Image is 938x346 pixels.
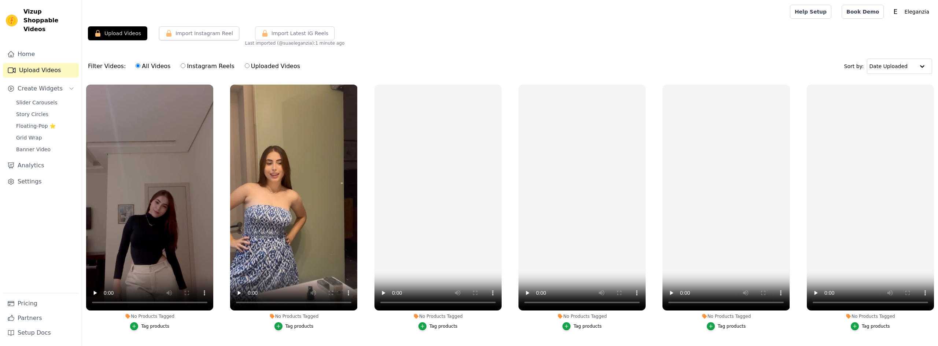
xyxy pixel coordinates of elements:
div: No Products Tagged [662,313,790,319]
a: Upload Videos [3,63,79,78]
div: Tag products [141,323,169,329]
span: Story Circles [16,111,48,118]
button: Tag products [130,322,169,330]
a: Settings [3,174,79,189]
div: No Products Tagged [374,313,502,319]
a: Pricing [3,296,79,311]
div: Tag products [429,323,458,329]
button: Tag products [851,322,890,330]
button: Import Latest IG Reels [255,26,335,40]
span: Slider Carousels [16,99,58,106]
div: Tag products [285,323,314,329]
text: E [894,8,898,15]
button: Import Instagram Reel [159,26,239,40]
a: Partners [3,311,79,325]
button: E Eleganzia [890,5,932,18]
div: Tag products [862,323,890,329]
label: All Videos [135,62,171,71]
a: Story Circles [12,109,79,119]
span: Grid Wrap [16,134,42,141]
div: No Products Tagged [86,313,213,319]
a: Home [3,47,79,62]
span: Banner Video [16,146,51,153]
label: Instagram Reels [180,62,234,71]
div: No Products Tagged [230,313,357,319]
a: Help Setup [790,5,831,19]
a: Slider Carousels [12,97,79,108]
button: Tag products [707,322,746,330]
span: Last imported (@ suaeleganzia ): 1 minute ago [245,40,344,46]
a: Analytics [3,158,79,173]
div: Sort by: [844,59,933,74]
input: Instagram Reels [181,63,185,68]
button: Upload Videos [88,26,147,40]
button: Tag products [418,322,458,330]
a: Setup Docs [3,325,79,340]
label: Uploaded Videos [244,62,300,71]
input: All Videos [136,63,140,68]
span: Create Widgets [18,84,63,93]
div: Filter Videos: [88,58,304,75]
div: Tag products [573,323,602,329]
a: Book Demo [842,5,884,19]
div: No Products Tagged [518,313,646,319]
a: Floating-Pop ⭐ [12,121,79,131]
p: Eleganzia [901,5,932,18]
button: Tag products [274,322,314,330]
span: Vizup Shoppable Videos [23,7,76,34]
img: Vizup [6,15,18,26]
span: Floating-Pop ⭐ [16,122,56,130]
input: Uploaded Videos [245,63,250,68]
div: No Products Tagged [807,313,934,319]
button: Tag products [562,322,602,330]
button: Create Widgets [3,81,79,96]
a: Grid Wrap [12,133,79,143]
a: Banner Video [12,144,79,155]
span: Import Latest IG Reels [272,30,329,37]
div: Tag products [718,323,746,329]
